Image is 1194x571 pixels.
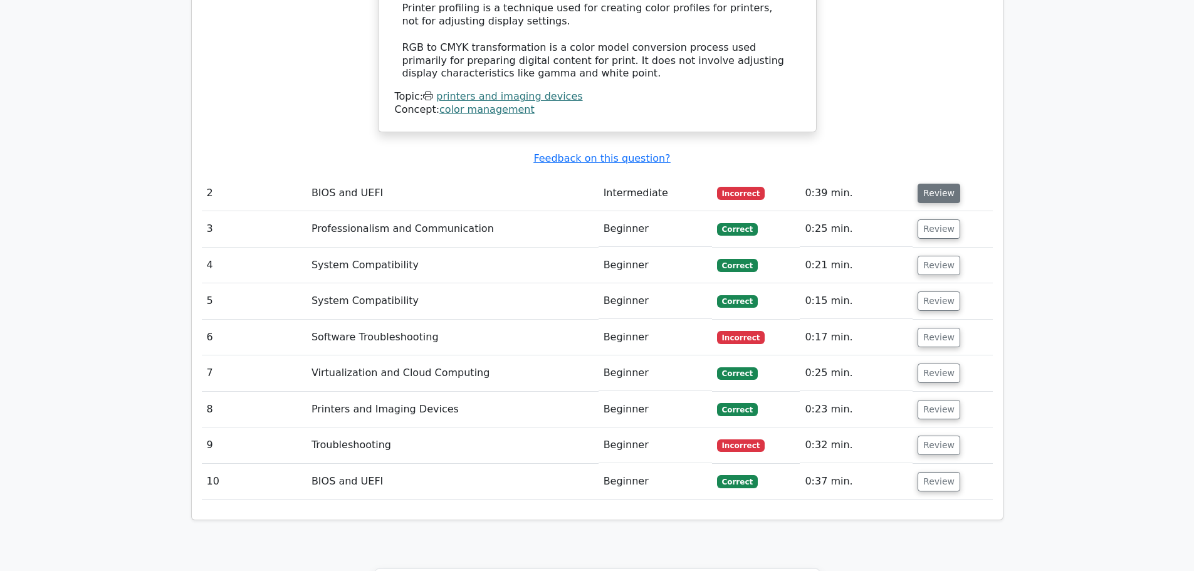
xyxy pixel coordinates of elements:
td: 0:15 min. [800,283,913,319]
td: Virtualization and Cloud Computing [306,355,599,391]
td: 0:21 min. [800,248,913,283]
button: Review [918,256,960,275]
td: Beginner [599,355,712,391]
span: Correct [717,403,758,416]
td: System Compatibility [306,248,599,283]
td: Beginner [599,464,712,500]
td: Troubleshooting [306,427,599,463]
td: 2 [202,175,306,211]
td: 0:37 min. [800,464,913,500]
span: Incorrect [717,331,765,343]
td: 6 [202,320,306,355]
td: System Compatibility [306,283,599,319]
button: Review [918,291,960,311]
td: Professionalism and Communication [306,211,599,247]
td: 0:25 min. [800,211,913,247]
td: Beginner [599,320,712,355]
span: Correct [717,259,758,271]
a: Feedback on this question? [533,152,670,164]
td: 0:39 min. [800,175,913,211]
td: 7 [202,355,306,391]
td: Intermediate [599,175,712,211]
a: color management [439,103,535,115]
td: 0:32 min. [800,427,913,463]
td: Beginner [599,427,712,463]
td: 3 [202,211,306,247]
span: Correct [717,367,758,380]
td: 0:17 min. [800,320,913,355]
td: Beginner [599,392,712,427]
td: Beginner [599,283,712,319]
td: 9 [202,427,306,463]
button: Review [918,219,960,239]
span: Correct [717,475,758,488]
td: 8 [202,392,306,427]
button: Review [918,364,960,383]
td: 5 [202,283,306,319]
a: printers and imaging devices [436,90,582,102]
div: Concept: [395,103,800,117]
span: Incorrect [717,439,765,452]
td: Beginner [599,211,712,247]
span: Incorrect [717,187,765,199]
button: Review [918,328,960,347]
button: Review [918,472,960,491]
td: BIOS and UEFI [306,175,599,211]
td: 0:23 min. [800,392,913,427]
td: BIOS and UEFI [306,464,599,500]
button: Review [918,400,960,419]
td: 10 [202,464,306,500]
td: Software Troubleshooting [306,320,599,355]
td: 0:25 min. [800,355,913,391]
span: Correct [717,223,758,236]
button: Review [918,436,960,455]
td: Printers and Imaging Devices [306,392,599,427]
td: 4 [202,248,306,283]
div: Topic: [395,90,800,103]
td: Beginner [599,248,712,283]
span: Correct [717,295,758,308]
button: Review [918,184,960,203]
